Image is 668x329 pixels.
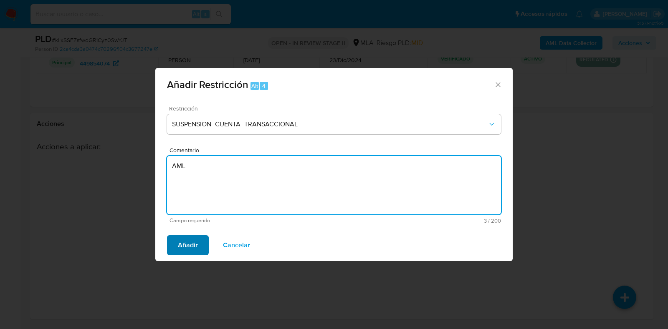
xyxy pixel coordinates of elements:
textarea: AML [167,156,501,214]
span: Campo requerido [170,218,335,224]
button: Cerrar ventana [494,80,501,88]
span: SUSPENSION_CUENTA_TRANSACCIONAL [172,120,488,128]
span: Cancelar [223,236,250,254]
span: Alt [251,82,258,90]
span: Añadir Restricción [167,77,248,92]
span: Restricción [169,105,503,111]
button: Añadir [167,235,209,255]
span: Máximo 200 caracteres [335,218,501,224]
span: 4 [262,82,266,90]
button: Cancelar [212,235,261,255]
span: Comentario [170,147,504,153]
span: Añadir [178,236,198,254]
button: Restriction [167,114,501,134]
